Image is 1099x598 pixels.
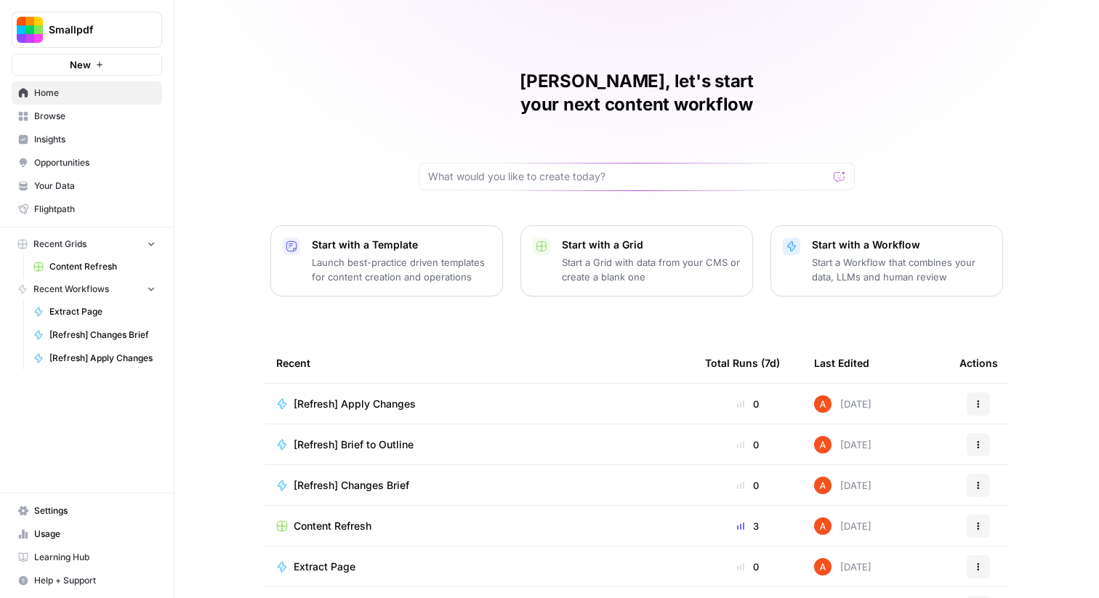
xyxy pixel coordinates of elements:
button: Help + Support [12,569,162,592]
a: [Refresh] Apply Changes [276,397,682,411]
p: Start with a Template [312,238,491,252]
img: cje7zb9ux0f2nqyv5qqgv3u0jxek [814,395,832,413]
div: [DATE] [814,436,871,453]
div: Recent [276,343,682,383]
span: Content Refresh [49,260,156,273]
a: [Refresh] Changes Brief [276,478,682,493]
span: [Refresh] Brief to Outline [294,437,414,452]
div: 0 [705,559,791,574]
a: Usage [12,522,162,546]
span: [Refresh] Apply Changes [294,397,416,411]
span: Insights [34,133,156,146]
button: Recent Workflows [12,278,162,300]
span: Flightpath [34,203,156,216]
div: Last Edited [814,343,869,383]
a: Opportunities [12,151,162,174]
span: Extract Page [294,559,355,574]
p: Start a Workflow that combines your data, LLMs and human review [812,255,991,284]
a: Extract Page [27,300,162,323]
a: [Refresh] Brief to Outline [276,437,682,452]
div: [DATE] [814,395,871,413]
a: Extract Page [276,559,682,574]
a: Settings [12,499,162,522]
a: [Refresh] Apply Changes [27,347,162,370]
span: Your Data [34,179,156,193]
p: Launch best-practice driven templates for content creation and operations [312,255,491,284]
a: Browse [12,105,162,128]
p: Start a Grid with data from your CMS or create a blank one [562,255,741,284]
a: [Refresh] Changes Brief [27,323,162,347]
span: Learning Hub [34,551,156,564]
span: New [70,57,91,72]
img: cje7zb9ux0f2nqyv5qqgv3u0jxek [814,436,832,453]
div: [DATE] [814,517,871,535]
a: Flightpath [12,198,162,221]
span: Recent Workflows [33,283,109,296]
span: Opportunities [34,156,156,169]
p: Start with a Workflow [812,238,991,252]
button: Workspace: Smallpdf [12,12,162,48]
img: cje7zb9ux0f2nqyv5qqgv3u0jxek [814,477,832,494]
h1: [PERSON_NAME], let's start your next content workflow [419,70,855,116]
button: Start with a GridStart a Grid with data from your CMS or create a blank one [520,225,753,296]
span: [Refresh] Changes Brief [49,328,156,342]
span: Help + Support [34,574,156,587]
div: 0 [705,478,791,493]
span: Extract Page [49,305,156,318]
span: Content Refresh [294,519,371,533]
input: What would you like to create today? [428,169,828,184]
a: Learning Hub [12,546,162,569]
div: 0 [705,437,791,452]
a: Content Refresh [276,519,682,533]
button: New [12,54,162,76]
span: Smallpdf [49,23,137,37]
div: [DATE] [814,558,871,575]
a: Your Data [12,174,162,198]
img: cje7zb9ux0f2nqyv5qqgv3u0jxek [814,517,832,535]
span: Recent Grids [33,238,86,251]
a: Insights [12,128,162,151]
div: [DATE] [814,477,871,494]
span: [Refresh] Changes Brief [294,478,409,493]
button: Start with a TemplateLaunch best-practice driven templates for content creation and operations [270,225,503,296]
button: Recent Grids [12,233,162,255]
img: Smallpdf Logo [17,17,43,43]
div: Actions [959,343,998,383]
button: Start with a WorkflowStart a Workflow that combines your data, LLMs and human review [770,225,1003,296]
div: 3 [705,519,791,533]
span: Home [34,86,156,100]
div: 0 [705,397,791,411]
p: Start with a Grid [562,238,741,252]
div: Total Runs (7d) [705,343,780,383]
span: [Refresh] Apply Changes [49,352,156,365]
img: cje7zb9ux0f2nqyv5qqgv3u0jxek [814,558,832,575]
a: Content Refresh [27,255,162,278]
span: Settings [34,504,156,517]
a: Home [12,81,162,105]
span: Browse [34,110,156,123]
span: Usage [34,528,156,541]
